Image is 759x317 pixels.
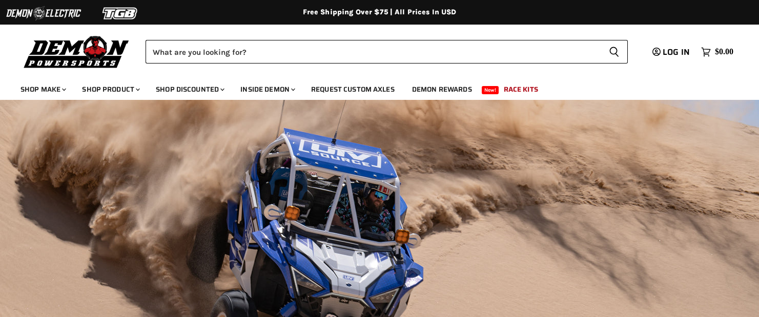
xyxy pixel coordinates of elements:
img: TGB Logo 2 [82,4,159,23]
a: Demon Rewards [404,79,480,100]
img: Demon Powersports [20,33,133,70]
a: Request Custom Axles [303,79,402,100]
a: Log in [648,48,696,57]
a: Inside Demon [233,79,301,100]
ul: Main menu [13,75,731,100]
a: Shop Make [13,79,72,100]
a: $0.00 [696,45,739,59]
a: Shop Product [74,79,146,100]
button: Search [601,40,628,64]
a: Race Kits [496,79,546,100]
form: Product [146,40,628,64]
a: Shop Discounted [148,79,231,100]
span: New! [482,86,499,94]
span: $0.00 [715,47,733,57]
img: Demon Electric Logo 2 [5,4,82,23]
input: Search [146,40,601,64]
span: Log in [663,46,690,58]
